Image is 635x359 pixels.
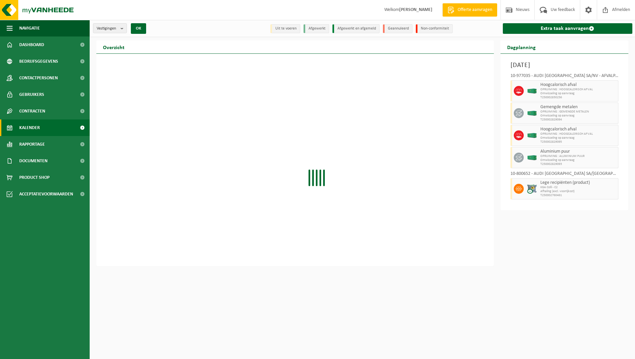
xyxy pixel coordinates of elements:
img: HK-XC-40-GN-00 [527,133,537,138]
span: Omwisseling op aanvraag [540,92,617,96]
span: Lege recipiënten (product) [540,180,617,185]
span: Documenten [19,153,47,169]
span: OPRUIMING : HOOGCALORISCH AFVAL [540,132,617,136]
span: Omwisseling op aanvraag [540,158,617,162]
a: Extra taak aanvragen [503,23,633,34]
span: Contactpersonen [19,70,58,86]
span: Gemengde metalen [540,105,617,110]
span: T250002829095 [540,140,617,144]
img: HK-XC-40-GN-00 [527,89,537,94]
li: Afgewerkt [304,24,329,33]
span: Omwisseling op aanvraag [540,114,617,118]
span: T250002829094 [540,118,617,122]
span: Bedrijfsgegevens [19,53,58,70]
span: OPRUIMING : GEMENGDE METALEN [540,110,617,114]
span: Vestigingen [97,24,118,34]
button: OK [131,23,146,34]
span: Dashboard [19,36,44,53]
li: Non-conformiteit [416,24,453,33]
span: Hoogcalorisch afval [540,82,617,88]
span: Product Shop [19,169,49,186]
img: HK-XC-40-GN-00 [527,111,537,116]
button: Vestigingen [93,23,127,33]
span: T250002760461 [540,193,617,197]
span: Aluminium puur [540,149,617,154]
div: 10-800652 - AUDI [GEOGRAPHIC_DATA] SA/[GEOGRAPHIC_DATA]-AFVALPARK C2-INGANG 1 - VORST [510,172,619,178]
span: Offerte aanvragen [456,7,494,13]
span: Omwisseling op aanvraag [540,136,617,140]
span: Rapportage [19,136,45,153]
span: Acceptatievoorwaarden [19,186,73,202]
li: Uit te voeren [270,24,300,33]
span: OPRUIMING : ALUMINIUM PUUR [540,154,617,158]
img: HK-XC-40-GN-00 [527,155,537,160]
span: Afhaling (excl. voorrijkost) [540,189,617,193]
a: Offerte aanvragen [442,3,497,17]
li: Afgewerkt en afgemeld [332,24,380,33]
h3: [DATE] [510,60,619,70]
span: OPRUIMING : HOOGCALORISCH AFVAL [540,88,617,92]
span: T250002830256 [540,96,617,100]
span: Kalender [19,119,40,136]
img: PB-AP-CU [527,184,537,194]
span: T250002829093 [540,162,617,166]
span: Gebruikers [19,86,44,103]
span: KGA Colli - C2 [540,185,617,189]
span: Navigatie [19,20,40,36]
h2: Overzicht [96,40,131,53]
li: Geannuleerd [383,24,412,33]
h2: Dagplanning [500,40,542,53]
span: Hoogcalorisch afval [540,127,617,132]
span: Contracten [19,103,45,119]
strong: [PERSON_NAME] [399,7,432,12]
div: 10-977035 - AUDI [GEOGRAPHIC_DATA] SA/NV - AFVALPARK AP – OPRUIMING EOP - VORST [510,74,619,80]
